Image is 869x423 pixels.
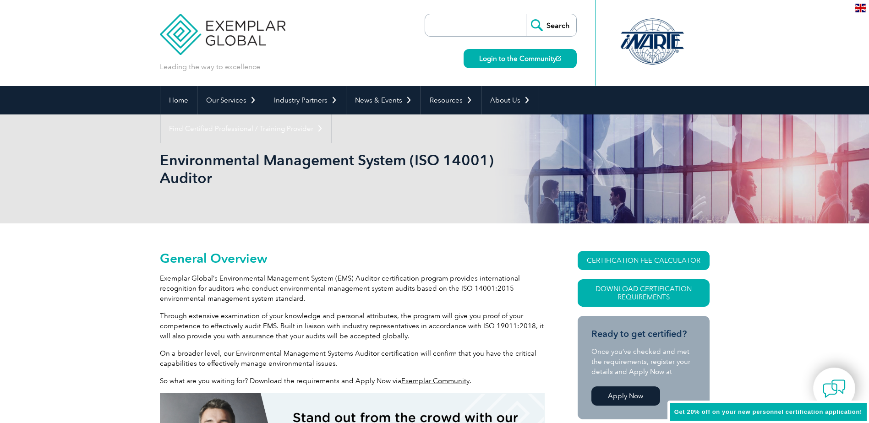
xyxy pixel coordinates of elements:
a: Login to the Community [464,49,577,68]
a: Download Certification Requirements [578,279,710,307]
p: Leading the way to excellence [160,62,260,72]
input: Search [526,14,576,36]
h3: Ready to get certified? [591,328,696,340]
a: Find Certified Professional / Training Provider [160,114,332,143]
a: Our Services [197,86,265,114]
a: Resources [421,86,481,114]
img: contact-chat.png [823,377,846,400]
p: Through extensive examination of your knowledge and personal attributes, the program will give yo... [160,311,545,341]
p: Once you’ve checked and met the requirements, register your details and Apply Now at [591,347,696,377]
p: On a broader level, our Environmental Management Systems Auditor certification will confirm that ... [160,348,545,369]
img: en [855,4,866,12]
img: open_square.png [556,56,561,61]
a: Apply Now [591,386,660,406]
a: Home [160,86,197,114]
a: Exemplar Community [401,377,470,385]
p: So what are you waiting for? Download the requirements and Apply Now via . [160,376,545,386]
h1: Environmental Management System (ISO 14001) Auditor [160,151,512,187]
h2: General Overview [160,251,545,266]
a: About Us [481,86,539,114]
a: News & Events [346,86,421,114]
a: Industry Partners [265,86,346,114]
a: CERTIFICATION FEE CALCULATOR [578,251,710,270]
span: Get 20% off on your new personnel certification application! [674,408,862,415]
p: Exemplar Global’s Environmental Management System (EMS) Auditor certification program provides in... [160,273,545,304]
